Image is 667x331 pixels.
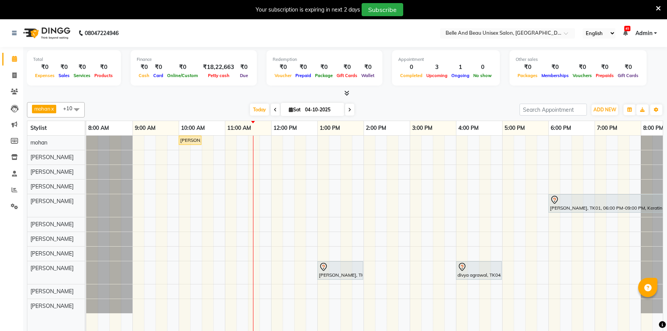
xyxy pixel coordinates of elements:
span: Sat [287,107,303,113]
span: mohan [34,106,50,112]
div: ₹18,22,663 [200,63,237,72]
div: ₹0 [151,63,165,72]
input: 2025-10-04 [303,104,341,116]
a: 4:00 PM [456,123,481,134]
div: 1 [449,63,471,72]
span: [PERSON_NAME] [30,183,74,190]
span: Products [92,73,115,78]
div: Appointment [398,56,494,63]
div: Total [33,56,115,63]
input: Search Appointment [520,104,587,116]
a: 45 [623,30,628,37]
div: divya agrawal, TK04, 04:00 PM-05:00 PM, kanpeki Kintsugi bond perfect treatment ([DEMOGRAPHIC_DATA]) [457,262,501,279]
div: Other sales [516,56,640,63]
span: +10 [63,105,78,111]
span: Card [151,73,165,78]
a: 6:00 PM [549,123,573,134]
span: 45 [624,26,630,31]
span: Memberships [540,73,571,78]
div: Finance [137,56,251,63]
span: Sales [57,73,72,78]
span: Wallet [359,73,376,78]
div: ₹0 [273,63,293,72]
span: [PERSON_NAME] [30,235,74,242]
div: Redemption [273,56,376,63]
span: Gift Cards [335,73,359,78]
div: ₹0 [72,63,92,72]
span: Services [72,73,92,78]
span: Voucher [273,73,293,78]
div: ₹0 [335,63,359,72]
div: ₹0 [359,63,376,72]
span: [PERSON_NAME] [30,221,74,228]
a: 5:00 PM [503,123,527,134]
img: logo [20,22,72,44]
div: ₹0 [293,63,313,72]
span: Admin [635,29,652,37]
span: Online/Custom [165,73,200,78]
span: Expenses [33,73,57,78]
span: Gift Cards [616,73,640,78]
span: mohan [30,139,47,146]
span: Completed [398,73,424,78]
a: 9:00 AM [133,123,158,134]
a: 11:00 AM [225,123,253,134]
div: ₹0 [33,63,57,72]
a: 8:00 AM [86,123,111,134]
span: ADD NEW [593,107,616,113]
span: Cash [137,73,151,78]
div: ₹0 [92,63,115,72]
div: ₹0 [516,63,540,72]
a: 3:00 PM [410,123,434,134]
div: ₹0 [57,63,72,72]
a: x [50,106,54,112]
div: ₹0 [237,63,251,72]
span: [PERSON_NAME] [30,168,74,175]
span: No show [471,73,494,78]
span: Petty cash [206,73,231,78]
span: [PERSON_NAME] [30,302,74,309]
button: ADD NEW [592,104,618,115]
span: [PERSON_NAME] [30,265,74,272]
div: 0 [471,63,494,72]
div: 3 [424,63,449,72]
a: 2:00 PM [364,123,388,134]
a: 8:00 PM [641,123,665,134]
div: ₹0 [137,63,151,72]
div: ₹0 [594,63,616,72]
b: 08047224946 [85,22,119,44]
div: Your subscription is expiring in next 2 days [256,6,360,14]
div: ₹0 [571,63,594,72]
div: [PERSON_NAME], TK02, 10:00 AM-10:30 AM, Hair Care - Hair Cut ([DEMOGRAPHIC_DATA])30 - Adult Hair ... [179,137,201,144]
span: [PERSON_NAME] [30,154,74,161]
span: Prepaids [594,73,616,78]
span: [PERSON_NAME] [30,250,74,257]
span: Upcoming [424,73,449,78]
span: Package [313,73,335,78]
div: ₹0 [313,63,335,72]
div: ₹0 [616,63,640,72]
div: ₹0 [165,63,200,72]
a: 7:00 PM [595,123,619,134]
span: Due [238,73,250,78]
div: 0 [398,63,424,72]
span: Vouchers [571,73,594,78]
span: Stylist [30,124,47,131]
button: Subscribe [362,3,403,16]
span: [PERSON_NAME] [30,288,74,295]
div: [PERSON_NAME], TK03, 01:00 PM-02:00 PM, Hair Care - Hair Cut ([DEMOGRAPHIC_DATA])30 - Adult Hair ... [318,262,362,279]
span: Prepaid [293,73,313,78]
a: 12:00 PM [271,123,299,134]
span: [PERSON_NAME] [30,198,74,205]
a: 10:00 AM [179,123,207,134]
span: Today [250,104,269,116]
span: Ongoing [449,73,471,78]
a: 1:00 PM [318,123,342,134]
div: ₹0 [540,63,571,72]
span: Packages [516,73,540,78]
